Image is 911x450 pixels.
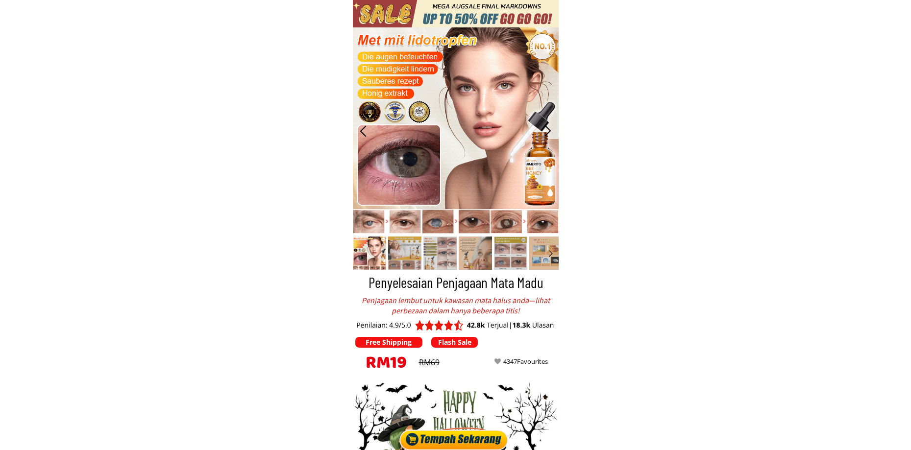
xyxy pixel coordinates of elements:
div: RM69 [419,356,462,369]
div: 4347Favourites [503,356,559,367]
h3: Penyelesaian Penjagaan Mata Madu [355,271,557,293]
h3: RM19 [366,351,426,379]
p: Free Shipping [355,337,422,348]
div: Penjagaan lembut untuk kawasan mata halus anda—lihat perbezaan dalam hanya beberapa titis! [360,295,551,316]
p: Flash Sale [431,337,478,348]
